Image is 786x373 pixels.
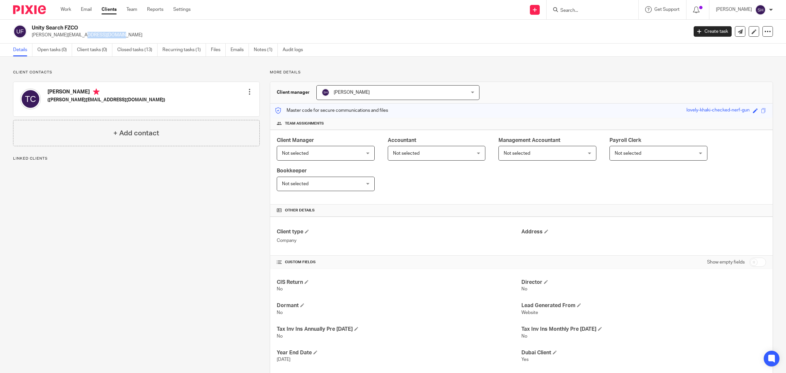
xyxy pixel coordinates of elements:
span: Not selected [504,151,530,156]
span: Not selected [615,151,641,156]
h5: ([PERSON_NAME][EMAIL_ADDRESS][DOMAIN_NAME]) [47,97,165,103]
h4: Tax Inv Ins Monthly Pre [DATE] [521,326,766,333]
span: Accountant [388,138,416,143]
p: Company [277,237,521,244]
h3: Client manager [277,89,310,96]
h4: Year End Date [277,349,521,356]
p: [PERSON_NAME] [716,6,752,13]
a: Audit logs [283,44,308,56]
a: Clients [102,6,117,13]
span: [PERSON_NAME] [334,90,370,95]
a: Email [81,6,92,13]
span: Payroll Clerk [609,138,641,143]
h4: + Add contact [113,128,159,138]
span: Get Support [654,7,680,12]
span: Not selected [393,151,420,156]
a: Work [61,6,71,13]
input: Search [560,8,619,14]
span: Other details [285,208,315,213]
span: Yes [521,357,529,362]
span: No [277,287,283,291]
h4: Client type [277,228,521,235]
p: Master code for secure communications and files [275,107,388,114]
a: Settings [173,6,191,13]
a: Client tasks (0) [77,44,112,56]
a: Open tasks (0) [37,44,72,56]
h4: CIS Return [277,279,521,286]
span: No [521,334,527,339]
img: svg%3E [13,25,27,38]
h4: Lead Generated From [521,302,766,309]
img: svg%3E [20,88,41,109]
a: Emails [231,44,249,56]
a: Recurring tasks (1) [162,44,206,56]
h4: Dubai Client [521,349,766,356]
p: [PERSON_NAME][EMAIL_ADDRESS][DOMAIN_NAME] [32,32,684,38]
img: Pixie [13,5,46,14]
a: Details [13,44,32,56]
h4: Tax Inv Ins Annually Pre [DATE] [277,326,521,333]
h4: [PERSON_NAME] [47,88,165,97]
a: Team [126,6,137,13]
img: svg%3E [322,88,329,96]
a: Create task [694,26,732,37]
p: Linked clients [13,156,260,161]
label: Show empty fields [707,259,745,265]
h4: CUSTOM FIELDS [277,260,521,265]
span: Management Accountant [498,138,560,143]
a: Notes (1) [254,44,278,56]
span: Not selected [282,151,309,156]
span: No [277,310,283,315]
a: Closed tasks (13) [117,44,158,56]
span: Team assignments [285,121,324,126]
i: Primary [93,88,100,95]
p: Client contacts [13,70,260,75]
h4: Address [521,228,766,235]
p: More details [270,70,773,75]
h4: Director [521,279,766,286]
a: Files [211,44,226,56]
img: svg%3E [755,5,766,15]
span: Website [521,310,538,315]
span: Bookkeeper [277,168,307,173]
span: No [521,287,527,291]
span: [DATE] [277,357,290,362]
span: No [277,334,283,339]
a: Reports [147,6,163,13]
span: Client Manager [277,138,314,143]
h4: Dormant [277,302,521,309]
div: lovely-khaki-checked-nerf-gun [686,107,750,114]
h2: Unity Search FZCO [32,25,553,31]
span: Not selected [282,182,309,186]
